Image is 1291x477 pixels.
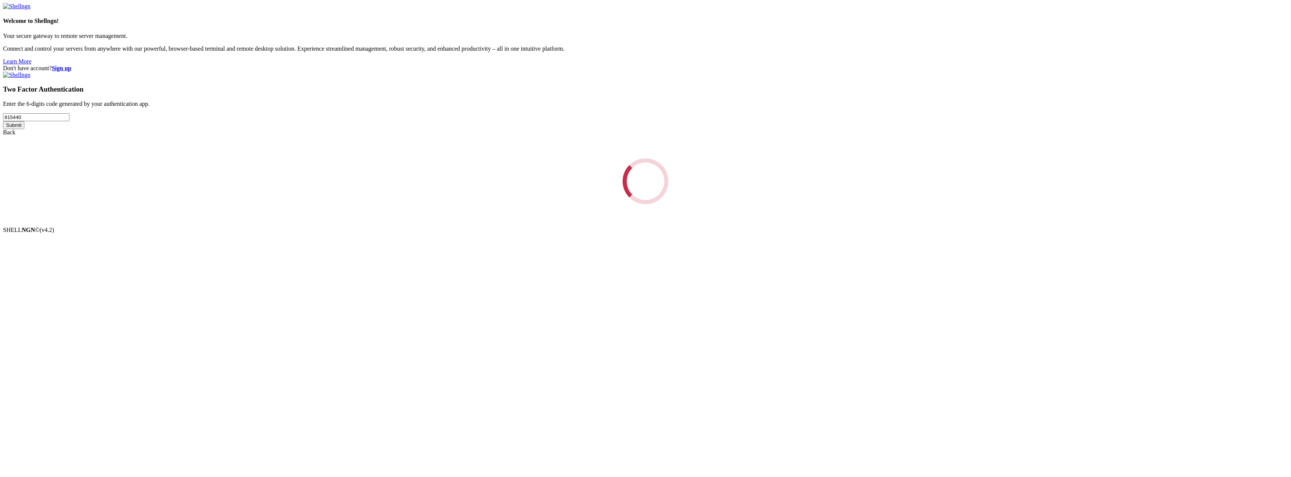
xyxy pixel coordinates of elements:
p: Connect and control your servers from anywhere with our powerful, browser-based terminal and remo... [3,45,1288,52]
p: Enter the 6-digits code generated by your authentication app. [3,101,1288,107]
a: Sign up [52,65,71,71]
p: Your secure gateway to remote server management. [3,33,1288,39]
span: 4.2.0 [40,227,54,233]
img: Shellngn [3,3,30,10]
a: Back [3,129,15,135]
img: Shellngn [3,72,30,78]
b: NGN [22,227,35,233]
input: Two factor code [3,113,69,121]
input: Submit [3,121,24,129]
div: Don't have account? [3,65,1288,72]
div: Loading... [620,156,670,206]
h4: Welcome to Shellngn! [3,18,1288,24]
a: Learn More [3,58,32,65]
span: SHELL © [3,227,54,233]
h3: Two Factor Authentication [3,85,1288,93]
